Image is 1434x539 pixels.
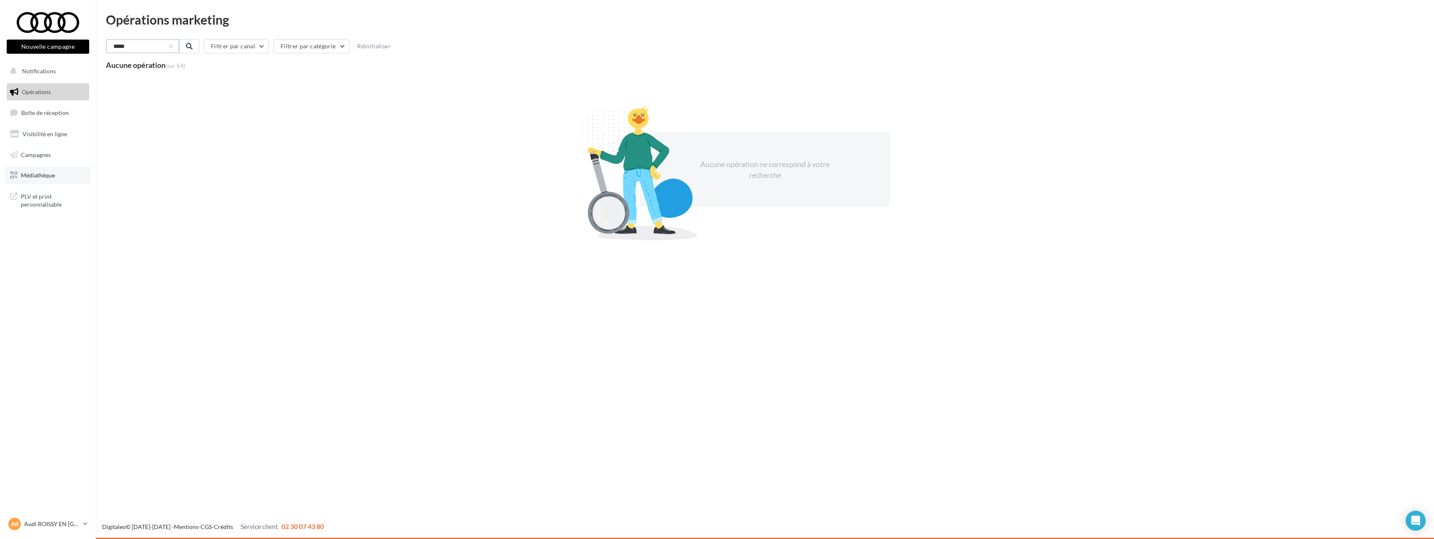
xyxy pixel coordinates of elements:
div: Open Intercom Messenger [1406,511,1426,531]
a: PLV et print personnalisable [5,187,91,212]
a: Crédits [214,523,233,530]
button: Filtrer par canal [204,39,269,53]
a: Médiathèque [5,167,91,184]
a: Visibilité en ligne [5,125,91,143]
a: AR Audi ROISSY EN [GEOGRAPHIC_DATA] [7,516,89,532]
button: Réinitialiser [354,41,394,51]
span: Service client [241,522,278,530]
a: CGS [201,523,212,530]
span: Notifications [22,67,56,75]
span: Visibilité en ligne [23,130,67,137]
a: Boîte de réception [5,104,91,122]
button: Filtrer par catégorie [273,39,349,53]
button: Notifications [5,62,88,80]
span: Médiathèque [21,172,55,179]
div: Aucune opération [106,61,185,69]
span: PLV et print personnalisable [21,191,86,209]
span: 02 30 07 43 80 [281,522,324,530]
span: Boîte de réception [21,109,69,116]
span: (sur 54) [165,62,185,69]
span: AR [11,520,19,528]
div: Aucune opération ne correspond à votre recherche [693,159,837,180]
a: Opérations [5,83,91,101]
div: Opérations marketing [106,13,1424,26]
span: Opérations [22,88,51,95]
span: © [DATE]-[DATE] - - - [102,523,324,530]
a: Digitaleo [102,523,126,530]
p: Audi ROISSY EN [GEOGRAPHIC_DATA] [24,520,80,528]
span: Campagnes [21,151,51,158]
button: Nouvelle campagne [7,40,89,54]
a: Campagnes [5,146,91,164]
a: Mentions [174,523,198,530]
